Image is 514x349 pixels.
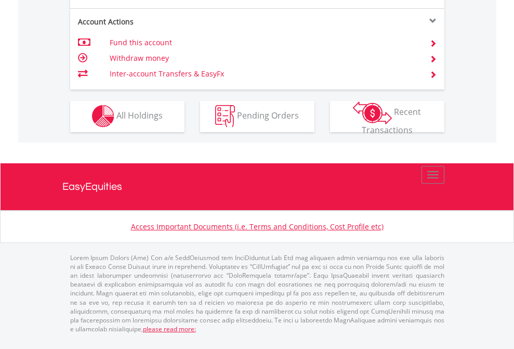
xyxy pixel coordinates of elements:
[92,105,114,127] img: holdings-wht.png
[353,101,392,124] img: transactions-zar-wht.png
[143,325,196,333] a: please read more:
[62,163,452,210] a: EasyEquities
[200,101,314,132] button: Pending Orders
[70,101,184,132] button: All Holdings
[110,50,417,66] td: Withdraw money
[237,110,299,121] span: Pending Orders
[131,222,384,231] a: Access Important Documents (i.e. Terms and Conditions, Cost Profile etc)
[330,101,444,132] button: Recent Transactions
[215,105,235,127] img: pending_instructions-wht.png
[70,253,444,333] p: Lorem Ipsum Dolors (Ame) Con a/e SeddOeiusmod tem InciDiduntut Lab Etd mag aliquaen admin veniamq...
[362,106,421,136] span: Recent Transactions
[110,35,417,50] td: Fund this account
[110,66,417,82] td: Inter-account Transfers & EasyFx
[70,17,257,27] div: Account Actions
[116,110,163,121] span: All Holdings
